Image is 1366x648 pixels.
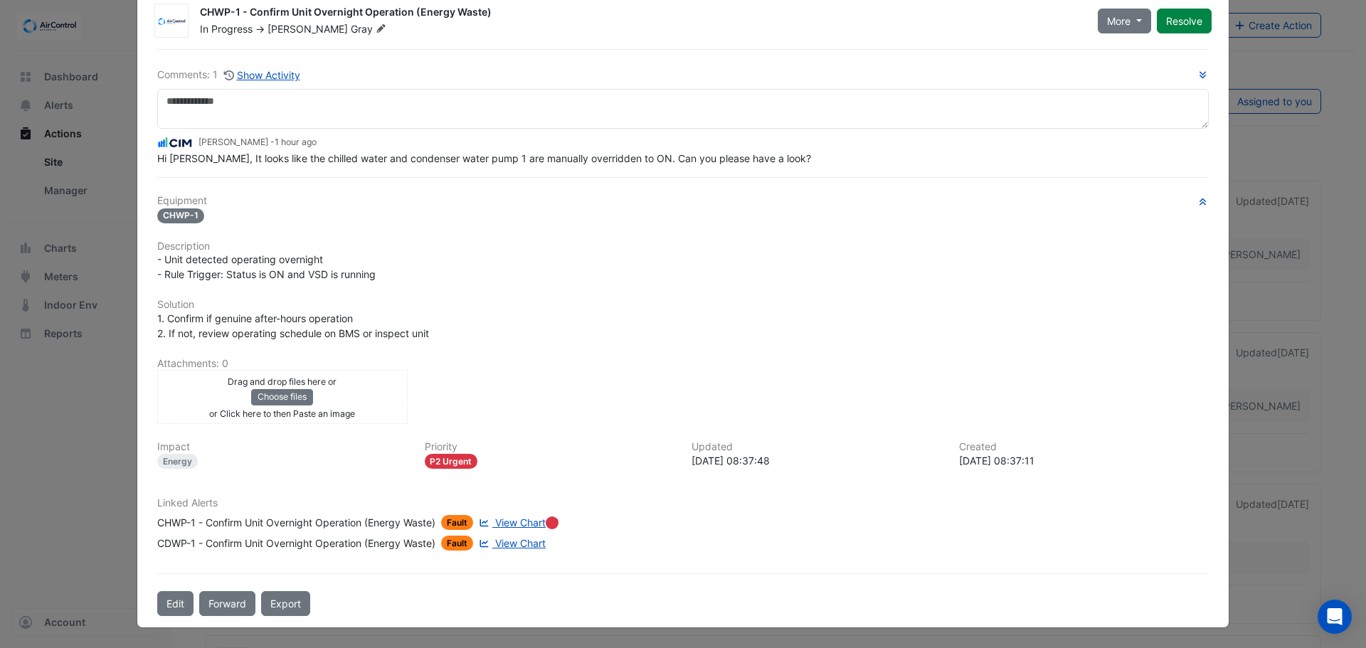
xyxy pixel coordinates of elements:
[255,23,265,35] span: ->
[209,408,355,419] small: or Click here to then Paste an image
[476,515,546,530] a: View Chart
[157,152,811,164] span: Hi [PERSON_NAME], It looks like the chilled water and condenser water pump 1 are manually overrid...
[223,67,301,83] button: Show Activity
[157,135,193,151] img: CIM
[157,497,1209,509] h6: Linked Alerts
[495,516,546,529] span: View Chart
[199,591,255,616] button: Forward
[495,537,546,549] span: View Chart
[275,137,317,147] span: 2025-09-22 08:37:11
[157,536,435,551] div: CDWP-1 - Confirm Unit Overnight Operation (Energy Waste)
[1098,9,1151,33] button: More
[351,22,389,36] span: Gray
[157,240,1209,253] h6: Description
[157,208,204,223] span: CHWP-1
[157,299,1209,311] h6: Solution
[268,23,348,35] span: [PERSON_NAME]
[261,591,310,616] a: Export
[441,515,473,530] span: Fault
[157,515,435,530] div: CHWP-1 - Confirm Unit Overnight Operation (Energy Waste)
[200,5,1081,22] div: CHWP-1 - Confirm Unit Overnight Operation (Energy Waste)
[546,516,558,529] div: Tooltip anchor
[157,312,429,339] span: 1. Confirm if genuine after-hours operation 2. If not, review operating schedule on BMS or inspec...
[425,454,478,469] div: P2 Urgent
[251,389,313,405] button: Choose files
[959,453,1209,468] div: [DATE] 08:37:11
[692,453,942,468] div: [DATE] 08:37:48
[1157,9,1212,33] button: Resolve
[1107,14,1131,28] span: More
[228,376,337,387] small: Drag and drop files here or
[157,358,1209,370] h6: Attachments: 0
[200,23,253,35] span: In Progress
[1318,600,1352,634] div: Open Intercom Messenger
[157,441,408,453] h6: Impact
[959,441,1209,453] h6: Created
[157,591,194,616] button: Edit
[157,454,198,469] div: Energy
[476,536,546,551] a: View Chart
[157,67,301,83] div: Comments: 1
[692,441,942,453] h6: Updated
[155,14,188,28] img: Air Control
[157,253,376,280] span: - Unit detected operating overnight - Rule Trigger: Status is ON and VSD is running
[441,536,473,551] span: Fault
[198,136,317,149] small: [PERSON_NAME] -
[425,441,675,453] h6: Priority
[157,195,1209,207] h6: Equipment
